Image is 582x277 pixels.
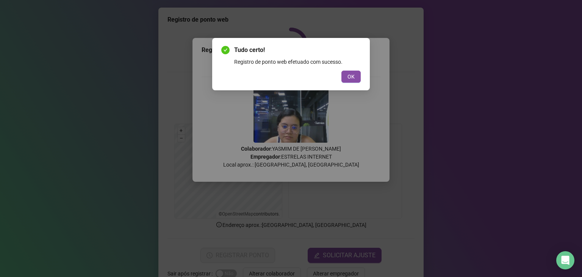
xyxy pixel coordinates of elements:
[341,71,361,83] button: OK
[347,72,355,81] span: OK
[556,251,574,269] div: Open Intercom Messenger
[221,46,230,54] span: check-circle
[234,46,361,55] span: Tudo certo!
[234,58,361,66] div: Registro de ponto web efetuado com sucesso.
